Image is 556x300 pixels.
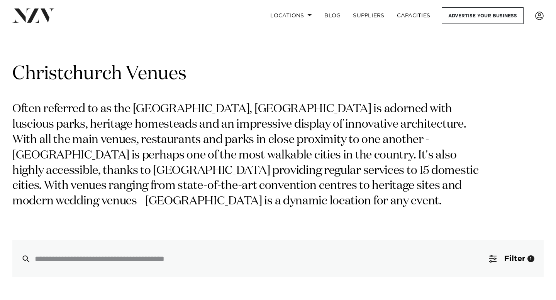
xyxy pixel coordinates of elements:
a: BLOG [318,7,347,24]
span: Filter [504,255,525,263]
img: nzv-logo.png [12,8,54,22]
a: Advertise your business [442,7,524,24]
a: Capacities [391,7,437,24]
a: SUPPLIERS [347,7,390,24]
button: Filter1 [480,240,544,277]
a: Locations [264,7,318,24]
h1: Christchurch Venues [12,62,544,86]
p: Often referred to as the [GEOGRAPHIC_DATA], [GEOGRAPHIC_DATA] is adorned with luscious parks, her... [12,102,490,209]
div: 1 [527,255,534,262]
